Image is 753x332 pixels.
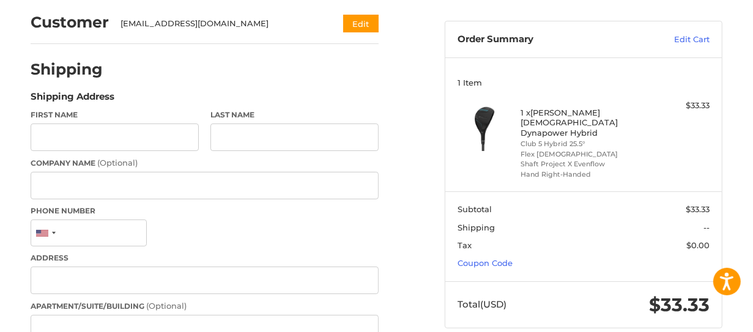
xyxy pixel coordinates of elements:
small: (Optional) [146,301,187,311]
label: Last Name [210,109,379,120]
span: $33.33 [686,204,710,214]
span: Shipping [458,223,495,232]
label: Company Name [31,157,379,169]
h3: 1 Item [458,78,710,87]
span: Total (USD) [458,298,506,310]
li: Flex [DEMOGRAPHIC_DATA] [521,149,644,160]
h2: Shipping [31,60,103,79]
div: $33.33 [647,100,710,112]
a: Edit Cart [629,34,710,46]
li: Shaft Project X Evenflow [521,159,644,169]
span: -- [704,223,710,232]
div: United States: +1 [31,220,59,246]
h2: Customer [31,13,109,32]
h4: 1 x [PERSON_NAME] [DEMOGRAPHIC_DATA] Dynapower Hybrid [521,108,644,138]
label: Address [31,253,379,264]
span: Subtotal [458,204,492,214]
label: First Name [31,109,199,120]
li: Hand Right-Handed [521,169,644,180]
button: Edit [343,15,379,32]
label: Apartment/Suite/Building [31,300,379,312]
legend: Shipping Address [31,90,114,109]
span: $33.33 [650,293,710,316]
iframe: Google Customer Reviews [652,299,753,332]
small: (Optional) [97,158,138,168]
div: [EMAIL_ADDRESS][DOMAIN_NAME] [121,18,320,30]
label: Phone Number [31,205,379,216]
li: Club 5 Hybrid 25.5° [521,139,644,149]
a: Coupon Code [458,258,513,268]
span: Tax [458,240,472,250]
span: $0.00 [687,240,710,250]
h3: Order Summary [458,34,629,46]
